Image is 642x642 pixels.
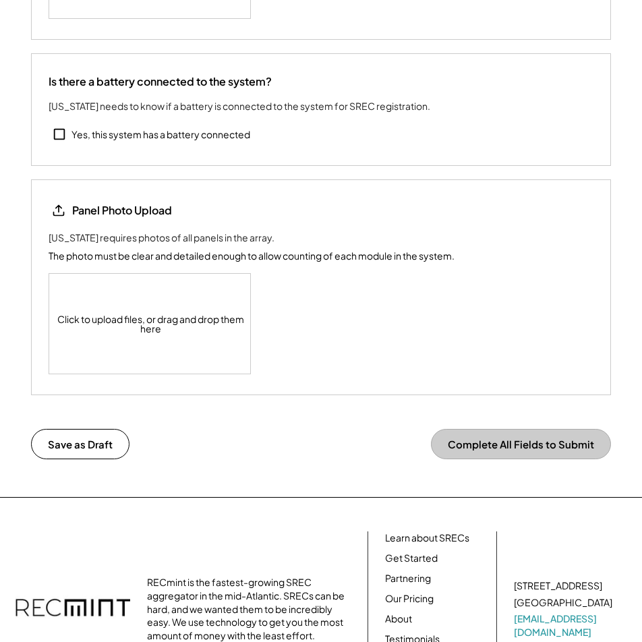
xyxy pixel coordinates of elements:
div: [GEOGRAPHIC_DATA] [514,596,612,610]
div: Click to upload files, or drag and drop them here [49,274,252,374]
a: About [385,612,412,626]
div: Yes, this system has a battery connected [71,128,250,142]
a: Partnering [385,572,431,585]
div: Panel Photo Upload [72,203,172,218]
a: Get Started [385,552,438,565]
div: RECmint is the fastest-growing SREC aggregator in the mid-Atlantic. SRECs can be hard, and we wan... [147,576,349,642]
a: [EMAIL_ADDRESS][DOMAIN_NAME] [514,612,615,639]
div: [US_STATE] needs to know if a battery is connected to the system for SREC registration. [49,99,430,113]
div: [STREET_ADDRESS] [514,579,602,593]
a: Learn about SRECs [385,531,469,545]
div: Is there a battery connected to the system? [49,74,272,89]
div: The photo must be clear and detailed enough to allow counting of each module in the system. [49,249,455,263]
img: recmint-logotype%403x.png [16,585,130,633]
div: [US_STATE] requires photos of all panels in the array. [49,231,274,245]
a: Our Pricing [385,592,434,606]
button: Save as Draft [31,429,129,459]
button: Complete All Fields to Submit [431,429,611,459]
